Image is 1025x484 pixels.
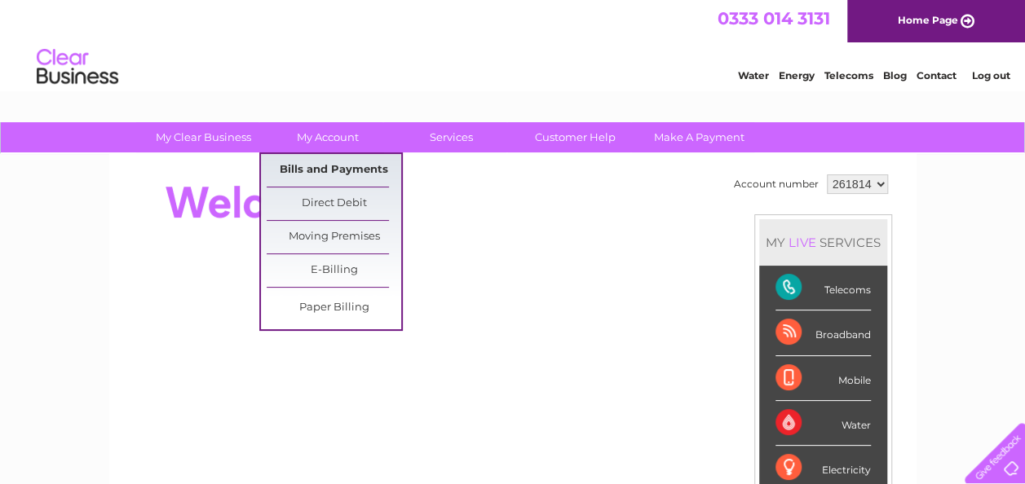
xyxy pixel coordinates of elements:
[785,235,820,250] div: LIVE
[775,356,871,401] div: Mobile
[759,219,887,266] div: MY SERVICES
[267,154,401,187] a: Bills and Payments
[128,9,899,79] div: Clear Business is a trading name of Verastar Limited (registered in [GEOGRAPHIC_DATA] No. 3667643...
[632,122,767,152] a: Make A Payment
[267,254,401,287] a: E-Billing
[508,122,643,152] a: Customer Help
[718,8,830,29] a: 0333 014 3131
[267,221,401,253] a: Moving Premises
[917,69,957,81] a: Contact
[267,292,401,324] a: Paper Billing
[775,401,871,446] div: Water
[824,69,873,81] a: Telecoms
[36,42,119,92] img: logo.png
[775,310,871,355] div: Broadband
[730,170,823,198] td: Account number
[883,69,907,81] a: Blog
[384,122,519,152] a: Services
[267,187,401,220] a: Direct Debit
[260,122,395,152] a: My Account
[971,69,1010,81] a: Log out
[779,69,815,81] a: Energy
[738,69,769,81] a: Water
[136,122,271,152] a: My Clear Business
[775,266,871,310] div: Telecoms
